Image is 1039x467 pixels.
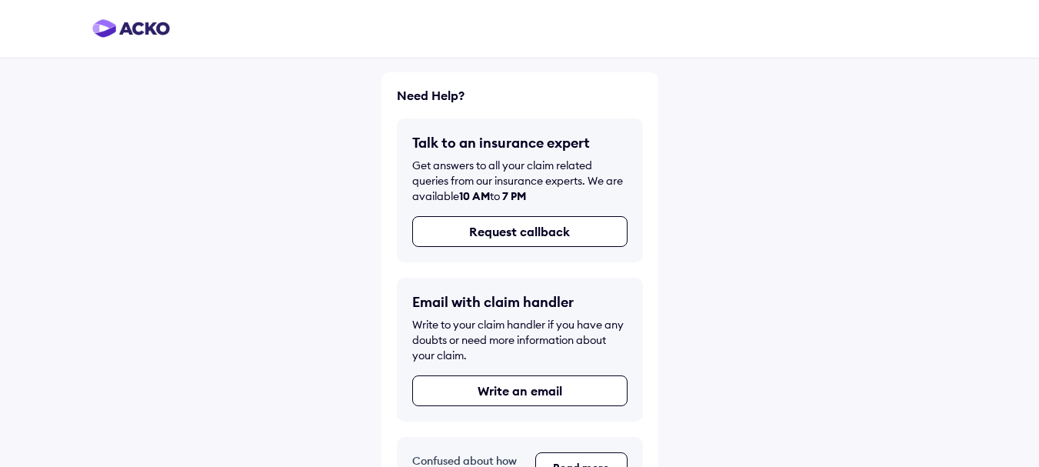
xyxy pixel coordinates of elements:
h5: Email with claim handler [412,293,628,311]
div: Write to your claim handler if you have any doubts or need more information about your claim. [412,317,628,363]
button: Write an email [412,375,628,406]
span: 10 AM [459,189,490,203]
h5: Talk to an insurance expert [412,134,628,152]
div: Get answers to all your claim related queries from our insurance experts. We are available to [412,158,628,204]
img: horizontal-gradient.png [92,19,170,38]
span: 7 PM [502,189,526,203]
button: Request callback [412,216,628,247]
h6: Need Help? [397,88,643,103]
